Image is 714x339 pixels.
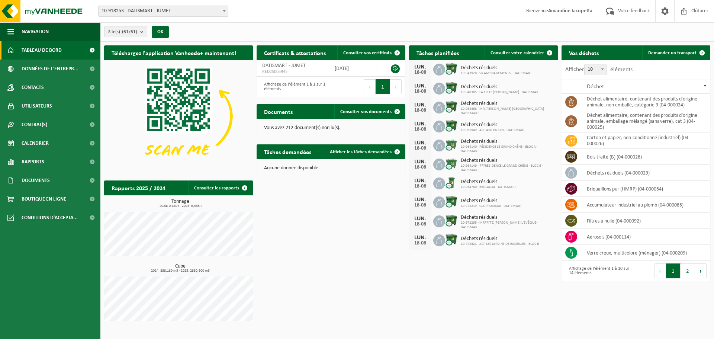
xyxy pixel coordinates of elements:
button: Next [695,263,707,278]
strong: Amandine Iacopetta [548,8,592,14]
span: Consulter vos certificats [343,51,392,55]
div: 18-08 [413,108,428,113]
img: Download de VHEPlus App [104,60,253,172]
span: Déchets résiduels [461,139,554,145]
button: Next [390,79,402,94]
span: 2024: 888,180 m3 - 2025: 2880,500 m3 [108,269,253,273]
count: (61/61) [122,29,137,34]
h2: Téléchargez l'application Vanheede+ maintenant! [104,45,244,60]
span: Déchets résiduels [461,65,532,71]
button: 2 [681,263,695,278]
div: Affichage de l'élément 1 à 1 sur 1 éléments [260,79,327,95]
button: Site(s)(61/61) [104,26,147,37]
div: LUN. [413,216,428,222]
span: Demander un transport [648,51,697,55]
td: [DATE] [329,60,376,77]
span: Déchets résiduels [461,122,525,128]
div: LUN. [413,197,428,203]
span: 10-918253 - DATISMART - JUMET [99,6,228,16]
button: Previous [364,79,376,94]
td: aérosols (04-000114) [581,229,710,245]
div: LUN. [413,121,428,127]
span: Données de l'entrepr... [22,60,78,78]
button: 1 [666,263,681,278]
span: 10-964149 - ???RÉSIDENCE LE GRAND CHÊNE - BLOC B -DATISMART [461,164,554,173]
td: déchet alimentaire, contenant des produits d'origine animale, emballage mélangé (sans verre), cat... [581,110,710,132]
span: DATISMART - JUMET [262,63,306,68]
span: 10-964140 - RÉSIDENCE LE GRAND CHÊNE - BLOC A- DATISMART [461,145,554,154]
a: Demander un transport [642,45,710,60]
span: Déchets résiduels [461,101,554,107]
img: WB-1100-CU [445,81,458,94]
span: 10-972219 - GLS PROXICAR - DATISMART [461,204,522,208]
span: 10-972421 - ACP LES JARDINS DE BASEILLES - BLOC B [461,242,539,246]
span: Rapports [22,153,44,171]
span: 10-972295 - MRFRIT'Z [PERSON_NAME] L'EVÊQUE- DATISMART [461,221,554,230]
img: WB-1100-CU [445,119,458,132]
td: filtres à huile (04-000092) [581,213,710,229]
span: 10-954468 - MR [PERSON_NAME] [GEOGRAPHIC_DATA]- DATISMART [461,107,554,116]
button: 1 [376,79,390,94]
span: Afficher les tâches demandées [330,150,392,154]
a: Consulter vos certificats [337,45,405,60]
div: LUN. [413,83,428,89]
img: WB-1100-CU [445,100,458,113]
span: Tableau de bord [22,41,62,60]
h2: Documents [257,104,300,119]
div: LUN. [413,64,428,70]
h3: Cube [108,264,253,273]
div: 18-08 [413,165,428,170]
h2: Certificats & attestations [257,45,333,60]
div: LUN. [413,102,428,108]
img: WB-1100-CU [445,233,458,246]
span: Contacts [22,78,44,97]
img: WB-1100-CU [445,214,458,227]
div: 18-08 [413,89,428,94]
td: verre creux, multicolore (ménager) (04-000209) [581,245,710,261]
span: Déchets résiduels [461,179,516,185]
p: Aucune donnée disponible. [264,166,398,171]
label: Afficher éléments [565,67,633,73]
span: Contrat(s) [22,115,47,134]
span: 10 [584,64,607,75]
div: LUN. [413,140,428,146]
td: bois traité (B) (04-000028) [581,149,710,165]
span: Déchet [587,84,604,90]
span: 10-961949 - ACP ARC-EN-CIEL -DATISMART [461,128,525,132]
span: RED25005945 [262,69,323,75]
h2: Vos déchets [562,45,606,60]
span: Site(s) [108,26,137,38]
span: Calendrier [22,134,49,153]
h3: Tonnage [108,199,253,208]
span: Boutique en ligne [22,190,66,208]
h2: Tâches demandées [257,144,319,159]
img: WB-0660-CU [445,157,458,170]
span: Conditions d'accepta... [22,208,78,227]
a: Afficher les tâches demandées [324,144,405,159]
span: Déchets résiduels [461,236,539,242]
div: 18-08 [413,241,428,246]
div: LUN. [413,235,428,241]
span: 10 [585,64,606,75]
span: Déchets résiduels [461,84,540,90]
img: WB-0660-CU [445,138,458,151]
a: Consulter les rapports [188,180,252,195]
span: Déchets résiduels [461,158,554,164]
h2: Rapports 2025 / 2024 [104,180,173,195]
span: Navigation [22,22,49,41]
span: Consulter votre calendrier [491,51,544,55]
td: accumulateur industriel au plomb (04-000085) [581,197,710,213]
div: 18-08 [413,70,428,75]
span: 10-918253 - DATISMART - JUMET [98,6,228,17]
div: 18-08 [413,146,428,151]
img: WB-0240-CU [445,176,458,189]
span: Utilisateurs [22,97,52,115]
span: Documents [22,171,50,190]
div: Affichage de l'élément 1 à 10 sur 14 éléments [565,263,632,279]
span: 2024: 0,480 t - 2025: 6,535 t [108,204,253,208]
button: OK [152,26,169,38]
h2: Tâches planifiées [409,45,466,60]
td: déchets résiduels (04-000029) [581,165,710,181]
div: LUN. [413,159,428,165]
a: Consulter votre calendrier [485,45,557,60]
